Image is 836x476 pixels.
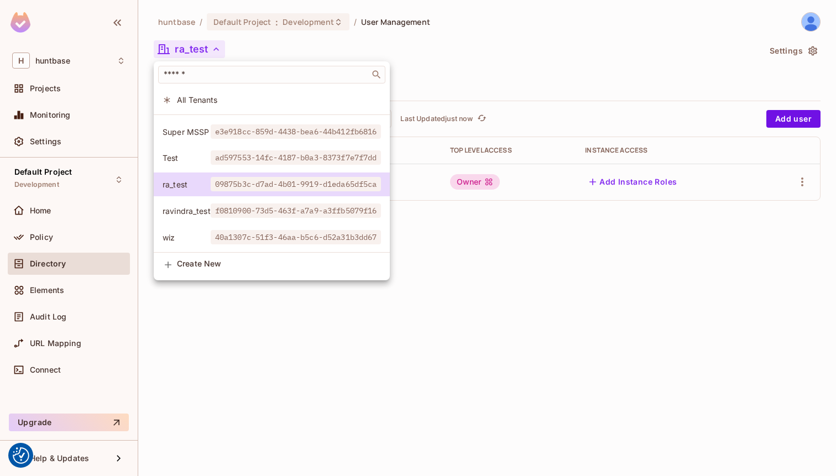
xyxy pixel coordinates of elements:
[211,124,382,139] span: e3e918cc-859d-4438-bea6-44b412fb6816
[163,206,211,216] span: ravindra_test
[154,146,390,170] div: Show only users with a role in this tenant: Test
[163,153,211,163] span: Test
[211,177,382,191] span: 09875b3c-d7ad-4b01-9919-d1eda65df5ca
[154,120,390,144] div: Show only users with a role in this tenant: Super MSSP
[154,172,390,196] div: Show only users with a role in this tenant: ra_test
[177,259,381,268] span: Create New
[211,150,382,165] span: ad597553-14fc-4187-b0a3-8373f7e7f7dd
[211,203,382,218] span: f0810900-73d5-463f-a7a9-a3ffb5079f16
[13,447,29,464] img: Revisit consent button
[154,226,390,249] div: Show only users with a role in this tenant: wiz
[13,447,29,464] button: Consent Preferences
[177,95,381,105] span: All Tenants
[211,230,382,244] span: 40a1307c-51f3-46aa-b5c6-d52a31b3dd67
[163,127,211,137] span: Super MSSP
[163,232,211,243] span: wiz
[163,179,211,190] span: ra_test
[154,199,390,223] div: Show only users with a role in this tenant: ravindra_test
